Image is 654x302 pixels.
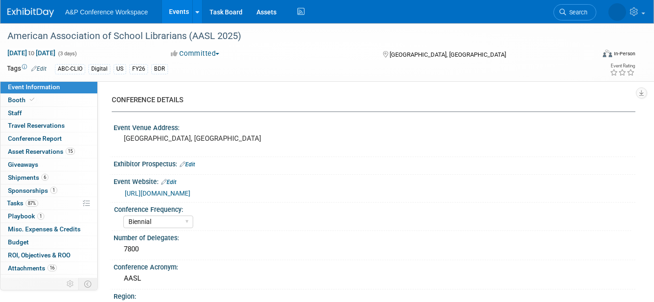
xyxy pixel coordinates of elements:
[390,51,506,58] span: [GEOGRAPHIC_DATA], [GEOGRAPHIC_DATA]
[31,66,47,72] a: Edit
[8,148,75,155] span: Asset Reservations
[0,197,97,210] a: Tasks87%
[114,64,126,74] div: US
[7,8,54,17] img: ExhibitDay
[26,200,38,207] span: 87%
[121,242,628,256] div: 7800
[114,121,635,132] div: Event Venue Address:
[8,174,48,181] span: Shipments
[41,174,48,181] span: 6
[161,179,176,185] a: Edit
[0,249,97,262] a: ROI, Objectives & ROO
[8,251,70,259] span: ROI, Objectives & ROO
[614,50,635,57] div: In-Person
[0,275,97,287] a: more
[603,50,612,57] img: Format-Inperson.png
[114,231,635,243] div: Number of Delegates:
[8,161,38,168] span: Giveaways
[0,171,97,184] a: Shipments6
[0,81,97,93] a: Event Information
[114,157,635,169] div: Exhibitor Prospectus:
[6,277,21,284] span: more
[4,28,582,45] div: American Association of School Librarians (AASL 2025)
[0,94,97,106] a: Booth
[8,83,60,91] span: Event Information
[8,225,81,233] span: Misc. Expenses & Credits
[8,122,65,129] span: Travel Reservations
[0,158,97,171] a: Giveaways
[0,145,97,158] a: Asset Reservations15
[0,132,97,145] a: Conference Report
[114,260,635,272] div: Conference Acronym:
[55,64,85,74] div: ABC-CLIO
[0,107,97,119] a: Staff
[125,190,190,197] a: [URL][DOMAIN_NAME]
[610,64,635,68] div: Event Rating
[114,203,631,214] div: Conference Frequency:
[50,187,57,194] span: 1
[0,184,97,197] a: Sponsorships1
[8,96,36,104] span: Booth
[129,64,148,74] div: FY26
[114,175,635,187] div: Event Website:
[47,264,57,271] span: 16
[566,9,587,16] span: Search
[553,4,596,20] a: Search
[180,161,195,168] a: Edit
[8,109,22,117] span: Staff
[0,210,97,223] a: Playbook1
[121,271,628,286] div: AASL
[0,223,97,236] a: Misc. Expenses & Credits
[62,278,79,290] td: Personalize Event Tab Strip
[27,49,36,57] span: to
[0,236,97,249] a: Budget
[65,8,148,16] span: A&P Conference Workspace
[112,95,628,105] div: CONFERENCE DETAILS
[57,51,77,57] span: (3 days)
[8,135,62,142] span: Conference Report
[7,49,56,57] span: [DATE] [DATE]
[0,262,97,275] a: Attachments16
[8,264,57,272] span: Attachments
[79,278,98,290] td: Toggle Event Tabs
[608,3,626,21] img: Anne Weston
[7,64,47,74] td: Tags
[114,289,635,301] div: Region:
[542,48,635,62] div: Event Format
[8,187,57,194] span: Sponsorships
[37,213,44,220] span: 1
[88,64,110,74] div: Digital
[124,134,321,143] pre: [GEOGRAPHIC_DATA], [GEOGRAPHIC_DATA]
[8,238,29,246] span: Budget
[30,97,34,102] i: Booth reservation complete
[66,148,75,155] span: 15
[7,199,38,207] span: Tasks
[168,49,223,59] button: Committed
[0,119,97,132] a: Travel Reservations
[151,64,168,74] div: BDR
[8,212,44,220] span: Playbook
